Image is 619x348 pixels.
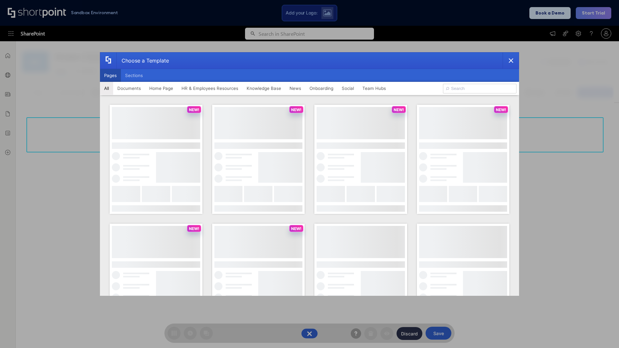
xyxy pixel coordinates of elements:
[358,82,390,95] button: Team Hubs
[145,82,177,95] button: Home Page
[116,53,169,69] div: Choose a Template
[285,82,305,95] button: News
[100,69,121,82] button: Pages
[113,82,145,95] button: Documents
[338,82,358,95] button: Social
[121,69,147,82] button: Sections
[394,107,404,112] p: NEW!
[100,82,113,95] button: All
[291,107,301,112] p: NEW!
[496,107,506,112] p: NEW!
[587,317,619,348] iframe: Chat Widget
[242,82,285,95] button: Knowledge Base
[443,84,516,93] input: Search
[305,82,338,95] button: Onboarding
[189,107,199,112] p: NEW!
[291,226,301,231] p: NEW!
[177,82,242,95] button: HR & Employees Resources
[189,226,199,231] p: NEW!
[100,52,519,296] div: template selector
